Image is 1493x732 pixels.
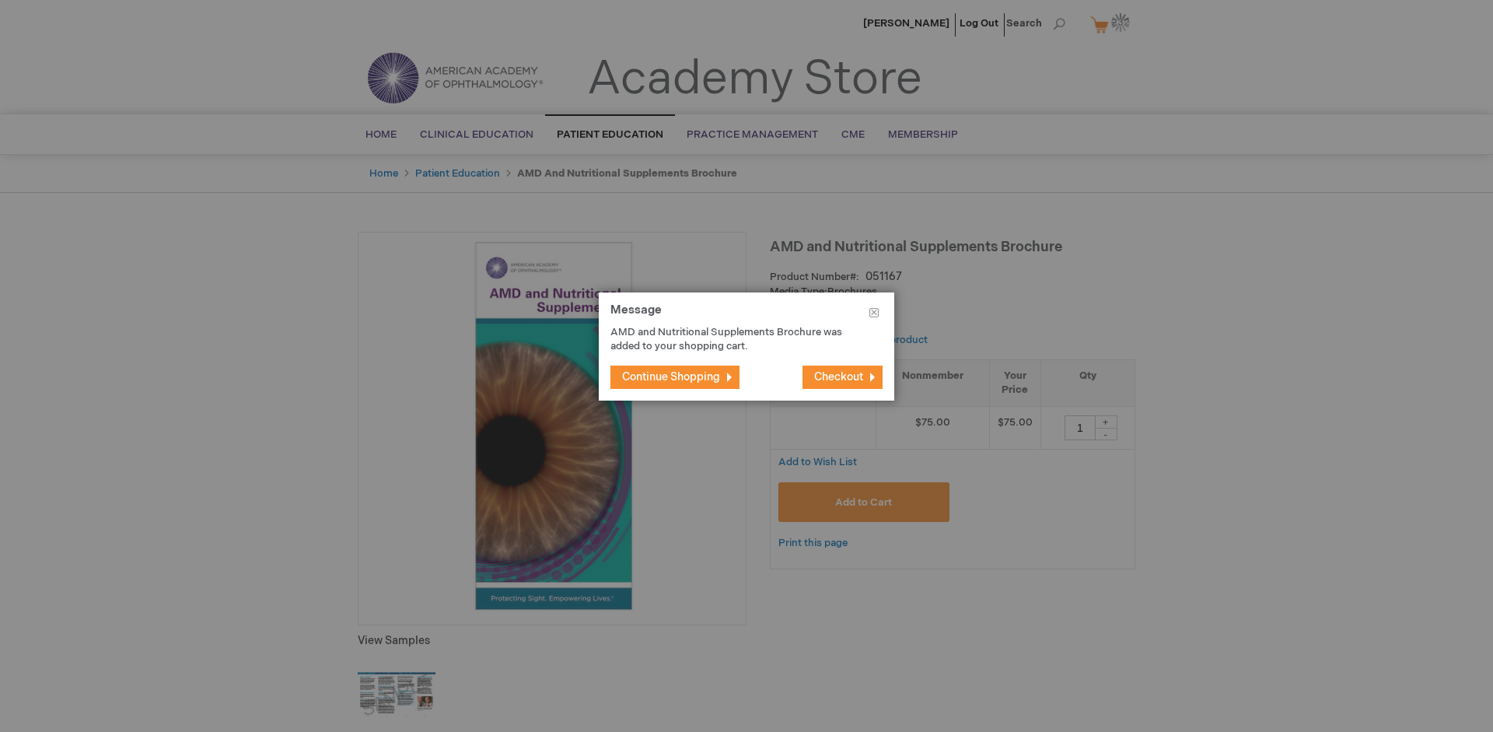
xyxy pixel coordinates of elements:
[610,325,859,354] p: AMD and Nutritional Supplements Brochure was added to your shopping cart.
[610,304,883,325] h1: Message
[802,366,883,389] button: Checkout
[622,370,720,384] span: Continue Shopping
[814,370,863,384] span: Checkout
[610,366,740,389] button: Continue Shopping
